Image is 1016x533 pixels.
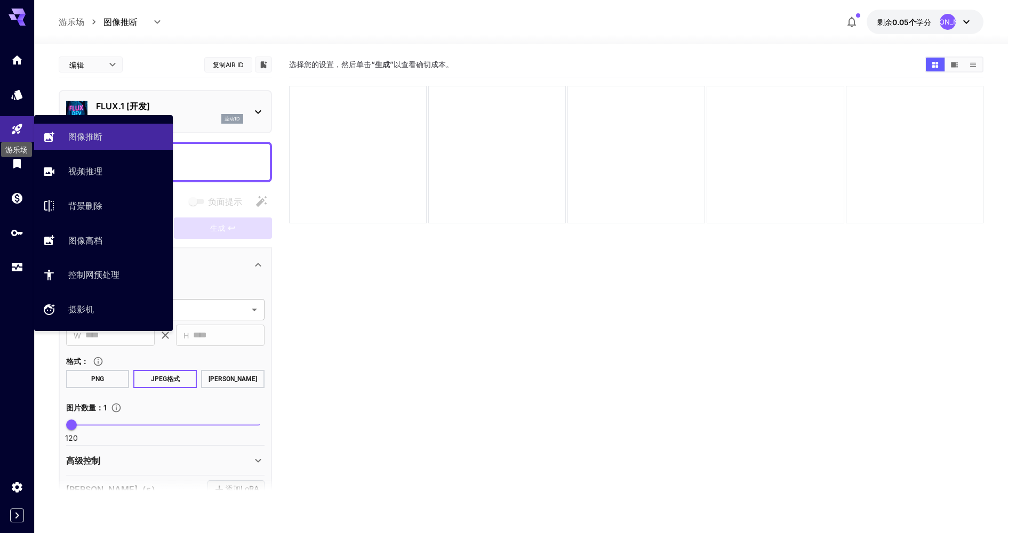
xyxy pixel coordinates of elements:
span: 图片数量 ：1 [66,403,107,412]
p: 流动1D [225,115,240,123]
a: 背景删除 [34,193,173,219]
div: 模型 [11,88,23,101]
div: 首页 [11,53,23,67]
button: 0.05美元 [867,10,983,34]
p: 图像高档 [68,234,102,247]
a: 控制网预处理 [34,262,173,288]
button: 添加到图书馆 [259,58,268,71]
a: 图像高档 [34,227,173,253]
button: 为输出图像选择文件格式。 [89,356,108,367]
div: 用法 [11,261,23,274]
span: 剩余 [877,18,892,27]
span: 格式 ： [66,357,89,366]
button: Expand sidebar [10,508,24,522]
span: 120 [65,433,78,443]
button: 在列表视图中显示图像 [964,58,982,71]
span: 图像推断 [103,15,150,28]
p: 高级控制 [66,454,100,467]
span: 负面提示 [208,195,242,208]
a: 摄影机 [34,296,173,322]
div: 在网格视图中显示图像在视频视图中显示图像在列表视图中显示图像 [925,56,983,72]
button: 在网格视图中显示图像 [926,58,945,71]
span: W [74,329,81,342]
span: 编辑 [69,59,102,70]
p: 图像推断 [68,130,102,143]
div: [PERSON_NAME] [940,14,956,30]
button: PNG [66,370,130,388]
div: 0.05美元 [877,17,931,28]
button: [PERSON_NAME] [201,370,265,388]
div: 钱包 [11,191,23,205]
p: 游乐场 [59,15,84,28]
span: Negative prompts are not compatible with the selected model. [187,195,251,208]
a: 图像推断 [34,124,173,150]
div: API密钥 [11,226,23,239]
span: 0.05个 [892,18,916,27]
nav: 面包屑导航 [59,15,103,28]
p: 控制网预处理 [68,268,119,281]
b: 生成 [375,60,390,69]
div: 设置 [11,480,23,494]
p: 背景删除 [68,199,102,212]
button: 指定在单个请求中生成多少张图片。每个图像生成都将单独收费。 [107,402,126,413]
button: 在视频视图中显示图像 [945,58,964,71]
span: H [183,329,189,342]
span: 学分 [916,18,931,27]
a: 视频推理 [34,158,173,184]
p: FLUX.1 [开发] [96,100,243,112]
div: 游乐场 [1,142,32,157]
p: 摄影机 [68,303,94,316]
button: JPEG格式 [133,370,197,388]
button: 复制AIR ID [204,57,252,72]
span: 选择您的设置，然后单击“ ”以查看确切成本。 [289,60,453,69]
div: 游乐场 [11,123,23,136]
div: 图书馆 [11,157,23,170]
p: 视频推理 [68,165,102,177]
